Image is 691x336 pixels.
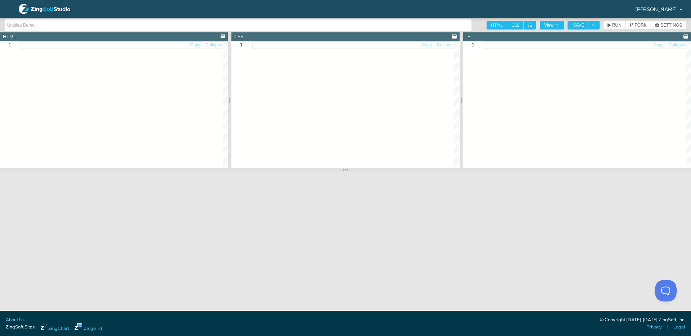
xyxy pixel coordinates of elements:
button: View [540,21,564,29]
a: Legal [673,324,685,331]
a: About Us [6,317,24,323]
div: JS [466,33,470,40]
span: FORK [635,23,647,27]
span: CSS [507,21,524,29]
button: Copy [421,42,432,49]
div: © Copyright [DATE]-[DATE] ZingSoft, Inc. [600,317,685,324]
input: Untitled Demo [7,19,469,31]
iframe: Help Scout Beacon - Open [655,280,677,301]
span: Copy [190,43,200,47]
div: [PERSON_NAME] [634,6,682,12]
div: CSS [234,33,243,40]
div: 1 [231,41,243,49]
span: JS [524,21,536,29]
div: HTML [3,33,16,40]
button: Collapse [668,42,686,49]
a: ZingChart [41,323,69,332]
button: SAVE [568,21,588,29]
button: FORK [625,21,651,29]
button: Collapse [437,42,454,49]
a: Privacy [646,324,662,331]
span: ZingSoft Sites: [6,324,36,331]
span: SAVE [573,23,584,27]
button: SETTINGS [651,21,686,29]
button: Toggle Dropdown [588,21,600,29]
button: Collapse [205,42,223,49]
span: HTML [487,21,507,29]
span: SETTINGS [660,23,682,27]
span: Collapse [437,43,454,47]
a: ZingGrid [74,323,102,332]
span: [PERSON_NAME] [635,7,677,12]
span: Collapse [206,43,222,47]
button: Copy [653,42,664,49]
div: checkbox-group [487,21,536,29]
span: Copy [422,43,432,47]
span: View [544,23,560,27]
span: Copy [653,43,663,47]
button: RUN [603,21,625,29]
span: | [667,324,668,331]
div: 1 [463,41,474,49]
span: Collapse [668,43,685,47]
span: RUN [612,23,622,27]
button: Copy [190,42,201,49]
